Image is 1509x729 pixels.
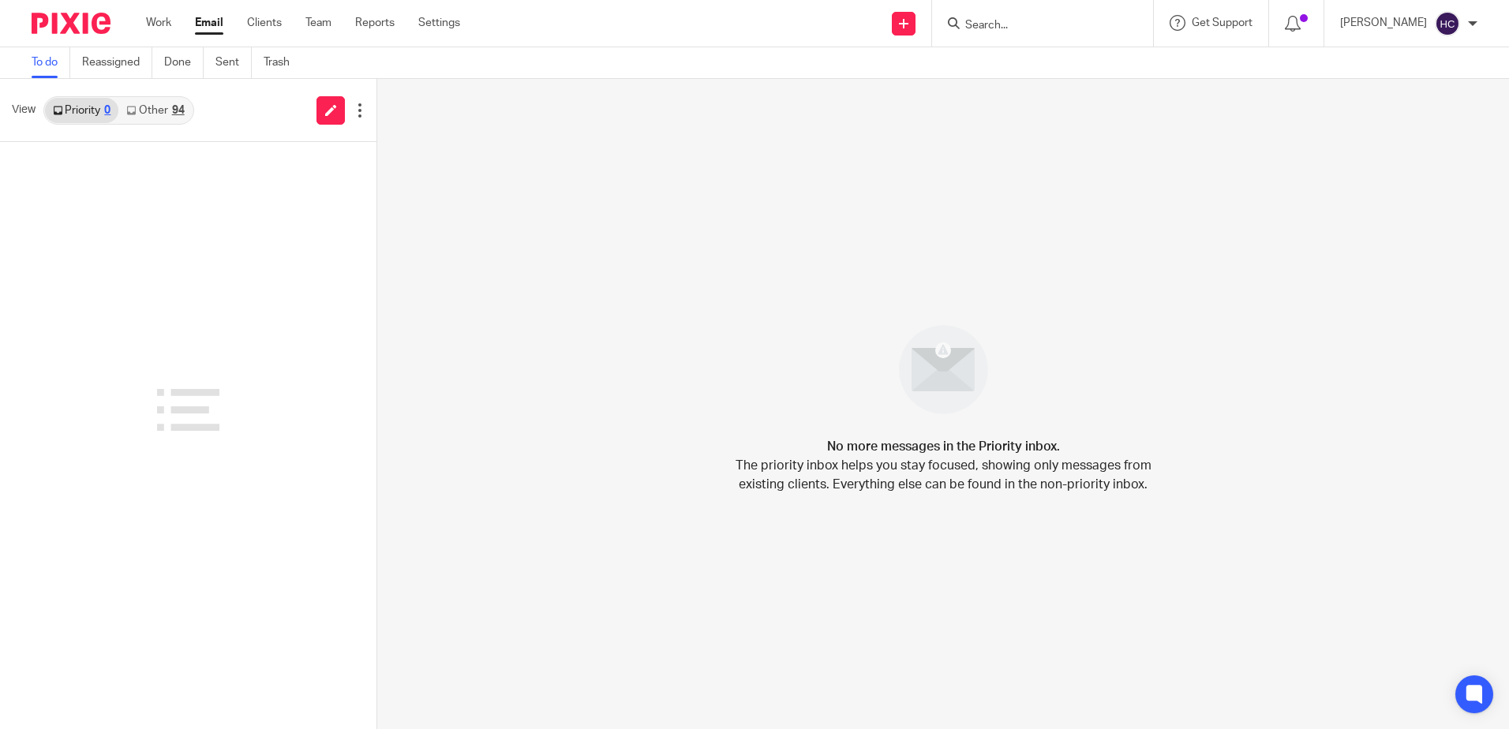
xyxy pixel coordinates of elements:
[45,98,118,123] a: Priority0
[164,47,204,78] a: Done
[12,102,36,118] span: View
[215,47,252,78] a: Sent
[118,98,192,123] a: Other94
[355,15,395,31] a: Reports
[32,13,110,34] img: Pixie
[172,105,185,116] div: 94
[1192,17,1253,28] span: Get Support
[889,315,998,424] img: image
[264,47,301,78] a: Trash
[146,15,171,31] a: Work
[32,47,70,78] a: To do
[82,47,152,78] a: Reassigned
[964,19,1106,33] input: Search
[247,15,282,31] a: Clients
[1435,11,1460,36] img: svg%3E
[734,456,1152,494] p: The priority inbox helps you stay focused, showing only messages from existing clients. Everythin...
[1340,15,1427,31] p: [PERSON_NAME]
[827,437,1060,456] h4: No more messages in the Priority inbox.
[418,15,460,31] a: Settings
[104,105,110,116] div: 0
[305,15,331,31] a: Team
[195,15,223,31] a: Email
